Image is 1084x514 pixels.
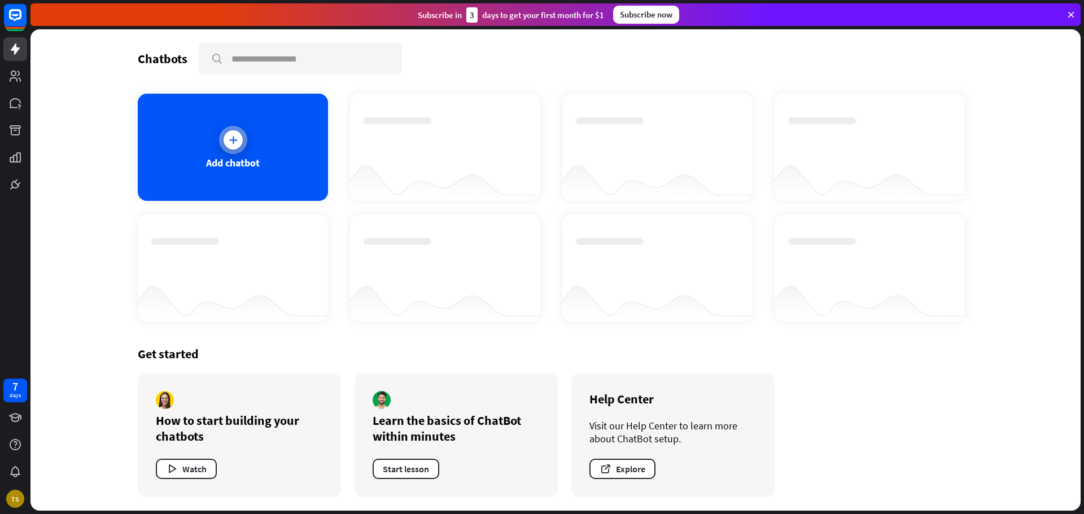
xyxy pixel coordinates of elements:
div: Add chatbot [206,156,260,169]
div: Visit our Help Center to learn more about ChatBot setup. [589,419,757,445]
img: author [156,391,174,409]
button: Open LiveChat chat widget [9,5,43,38]
button: Explore [589,459,655,479]
button: Start lesson [373,459,439,479]
div: 3 [466,7,478,23]
div: Chatbots [138,51,187,67]
div: Subscribe in days to get your first month for $1 [418,7,604,23]
div: Get started [138,346,973,362]
div: 7 [12,381,18,392]
div: Learn the basics of ChatBot within minutes [373,412,540,444]
div: How to start building your chatbots [156,412,323,444]
img: author [373,391,391,409]
div: Subscribe now [613,6,679,24]
div: TS [6,490,24,508]
div: Help Center [589,391,757,407]
a: 7 days [3,379,27,402]
button: Watch [156,459,217,479]
div: days [10,392,21,399]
